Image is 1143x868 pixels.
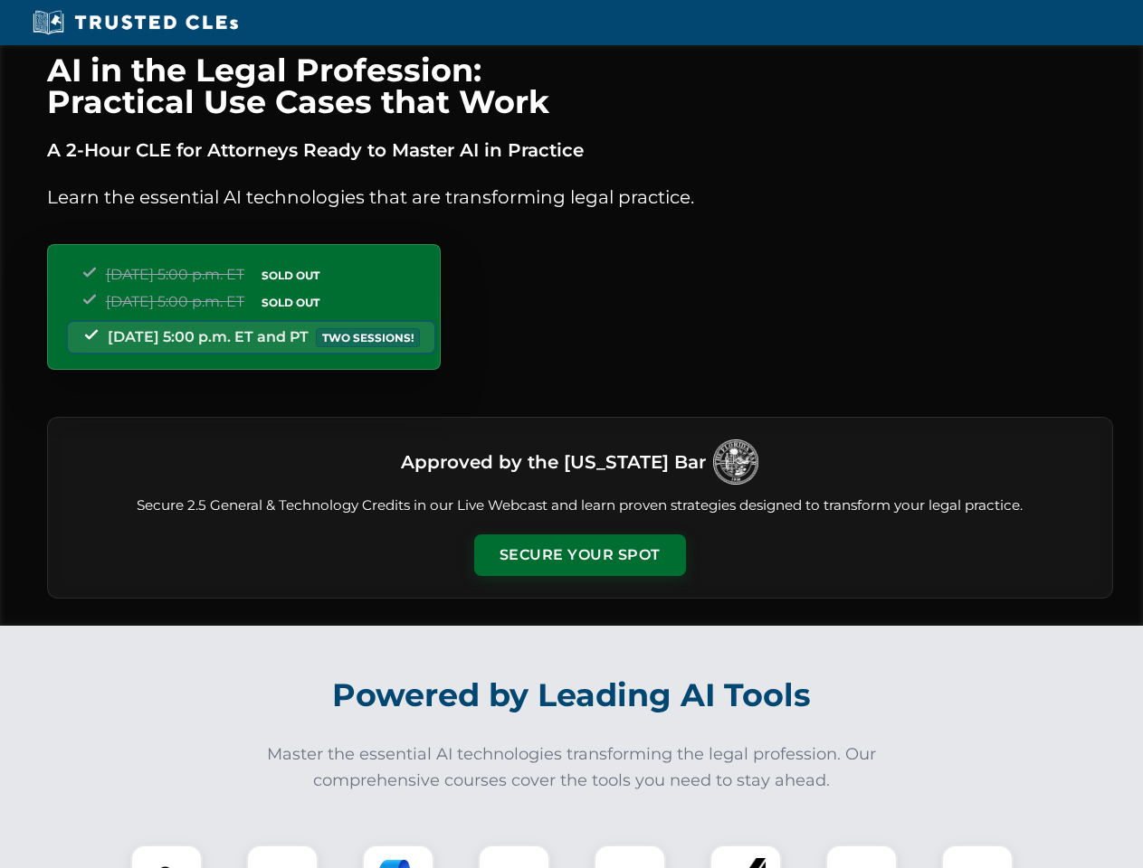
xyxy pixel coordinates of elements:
h3: Approved by the [US_STATE] Bar [401,446,706,478]
img: Logo [713,439,758,485]
p: Learn the essential AI technologies that are transforming legal practice. [47,183,1113,212]
span: SOLD OUT [255,293,326,312]
span: [DATE] 5:00 p.m. ET [106,293,244,310]
p: A 2-Hour CLE for Attorneys Ready to Master AI in Practice [47,136,1113,165]
h2: Powered by Leading AI Tools [71,664,1073,727]
p: Master the essential AI technologies transforming the legal profession. Our comprehensive courses... [255,741,889,794]
span: SOLD OUT [255,266,326,285]
p: Secure 2.5 General & Technology Credits in our Live Webcast and learn proven strategies designed ... [70,495,1091,516]
span: [DATE] 5:00 p.m. ET [106,266,244,283]
h1: AI in the Legal Profession: Practical Use Cases that Work [47,54,1113,118]
button: Secure Your Spot [474,534,686,576]
img: Trusted CLEs [27,9,243,36]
